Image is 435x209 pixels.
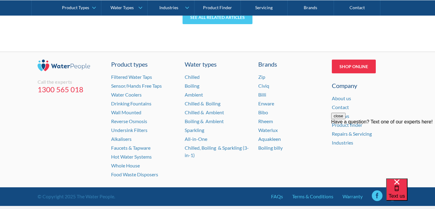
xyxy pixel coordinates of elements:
a: Enware [258,101,274,106]
a: Bibo [258,109,268,115]
a: Food Waste Disposers [111,171,158,177]
a: Aquakleen [258,136,281,142]
a: Reverse Osmosis [111,118,147,124]
a: Whole House [111,163,140,168]
a: Chilled, Boiling & Sparkling (3-in-1) [185,145,249,158]
div: Water Types [111,5,134,10]
a: Alkalisers [111,136,132,142]
a: Contact [332,104,349,110]
iframe: podium webchat widget prompt [331,113,435,186]
a: Shop Online [332,60,376,73]
a: Warranty [343,193,363,200]
a: All-in-One [185,136,207,142]
a: Chilled & Boiling [185,101,220,106]
div: Brands [258,60,324,69]
a: Chilled & Ambient [185,109,224,115]
a: Wall Mounted [111,109,141,115]
a: Boiling & Ambient [185,118,224,124]
div: Industries [159,5,178,10]
div: © Copyright 2025 The Water People. [38,193,115,200]
a: Boiling billy [258,145,283,151]
a: Product types [111,60,177,69]
a: Water Coolers [111,92,142,97]
a: Drinking Fountains [111,101,151,106]
iframe: podium webchat widget bubble [386,178,435,209]
a: Terms & Conditions [292,193,333,200]
a: Chilled [185,74,200,80]
a: Billi [258,92,266,97]
a: Filtered Water Taps [111,74,152,80]
a: Rheem [258,118,273,124]
a: Undersink Filters [111,127,147,133]
a: About us [332,95,351,101]
a: Sparkling [185,127,204,133]
div: Product Types [62,5,89,10]
a: 1300 565 018 [38,85,103,94]
a: See all related articles [183,10,252,24]
a: Zip [258,74,265,80]
a: Boiling [185,83,199,89]
a: Hot Water Systems [111,154,152,159]
a: Waterlux [258,127,278,133]
div: Call the experts [38,79,103,85]
a: Civiq [258,83,269,89]
div: Company [332,81,398,90]
a: Ambient [185,92,203,97]
a: Water types [185,60,251,69]
a: Sensor/Hands Free Taps [111,83,162,89]
a: FAQs [271,193,283,200]
a: Faucets & Tapware [111,145,150,151]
